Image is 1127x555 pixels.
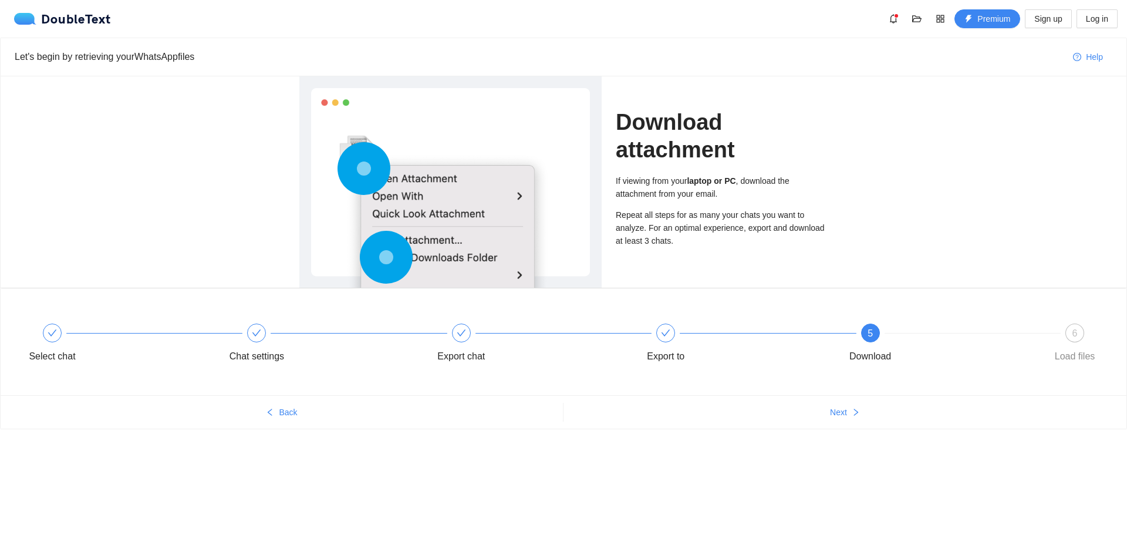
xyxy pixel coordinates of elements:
[266,408,274,418] span: left
[437,347,485,366] div: Export chat
[1025,9,1071,28] button: Sign up
[48,328,57,338] span: check
[661,328,670,338] span: check
[931,9,950,28] button: appstore
[14,13,41,25] img: logo
[616,109,828,163] h1: Download attachment
[1,403,563,422] button: leftBack
[230,347,284,366] div: Chat settings
[849,347,891,366] div: Download
[954,9,1020,28] button: thunderboltPremium
[687,176,735,186] b: laptop or PC
[29,347,75,366] div: Select chat
[252,328,261,338] span: check
[1073,53,1081,62] span: question-circle
[964,15,973,24] span: thunderbolt
[1041,324,1109,366] div: 6Load files
[457,328,466,338] span: check
[18,324,222,366] div: Select chat
[616,174,828,200] div: If viewing from your , download the attachment from your email.
[830,406,847,419] span: Next
[222,324,427,366] div: Chat settings
[1086,12,1108,25] span: Log in
[647,347,684,366] div: Export to
[908,14,926,23] span: folder-open
[907,9,926,28] button: folder-open
[1064,48,1112,66] button: question-circleHelp
[836,324,1041,366] div: 5Download
[279,406,297,419] span: Back
[1055,347,1095,366] div: Load files
[15,49,1064,64] div: Let's begin by retrieving your WhatsApp files
[932,14,949,23] span: appstore
[632,324,836,366] div: Export to
[885,14,902,23] span: bell
[427,324,632,366] div: Export chat
[14,13,111,25] div: DoubleText
[884,9,903,28] button: bell
[616,208,828,247] div: Repeat all steps for as many your chats you want to analyze. For an optimal experience, export an...
[1034,12,1062,25] span: Sign up
[563,403,1126,422] button: Nextright
[14,13,111,25] a: logoDoubleText
[868,328,873,338] span: 5
[852,408,860,418] span: right
[977,12,1010,25] span: Premium
[1072,328,1078,338] span: 6
[1077,9,1118,28] button: Log in
[1086,51,1103,63] span: Help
